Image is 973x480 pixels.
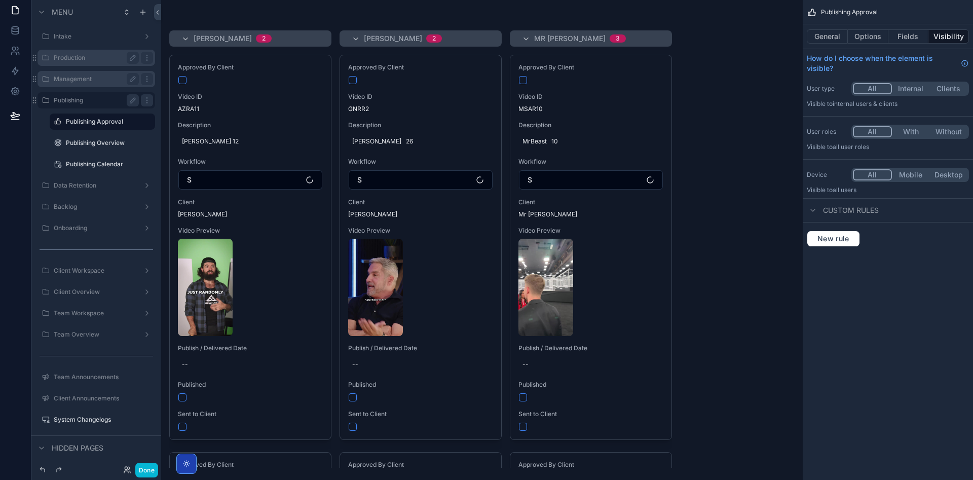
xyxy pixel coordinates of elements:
label: Publishing Approval [66,118,149,126]
button: All [853,169,892,180]
span: All user roles [833,143,869,151]
label: User type [807,85,847,93]
button: New rule [807,231,860,247]
label: Device [807,171,847,179]
label: Management [54,75,135,83]
label: Data Retention [54,181,139,190]
button: Options [848,29,888,44]
span: New rule [813,234,853,243]
a: How do I choose when the element is visible? [807,53,969,73]
button: Fields [888,29,929,44]
button: Clients [929,83,967,94]
p: Visible to [807,143,969,151]
span: Menu [52,7,73,17]
label: Client Announcements [54,394,153,402]
label: Intake [54,32,139,41]
button: Internal [892,83,930,94]
p: Visible to [807,100,969,108]
label: Team Workspace [54,309,139,317]
label: Publishing [54,96,135,104]
button: All [853,83,892,94]
label: User roles [807,128,847,136]
button: All [853,126,892,137]
button: General [807,29,848,44]
p: Visible to [807,186,969,194]
span: Hidden pages [52,443,103,453]
label: Backlog [54,203,139,211]
label: Client Overview [54,288,139,296]
label: Team Announcements [54,373,153,381]
span: Internal users & clients [833,100,897,107]
label: Publishing Calendar [66,160,153,168]
button: Without [929,126,967,137]
label: Onboarding [54,224,139,232]
span: Custom rules [823,205,879,215]
span: all users [833,186,856,194]
span: How do I choose when the element is visible? [807,53,957,73]
button: Done [135,463,158,477]
button: Visibility [928,29,969,44]
label: Client Workspace [54,267,139,275]
button: Mobile [892,169,930,180]
label: System Changelogs [54,416,153,424]
button: With [892,126,930,137]
label: Team Overview [54,330,139,339]
span: Publishing Approval [821,8,878,16]
button: Desktop [929,169,967,180]
label: Production [54,54,135,62]
label: Publishing Overview [66,139,153,147]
